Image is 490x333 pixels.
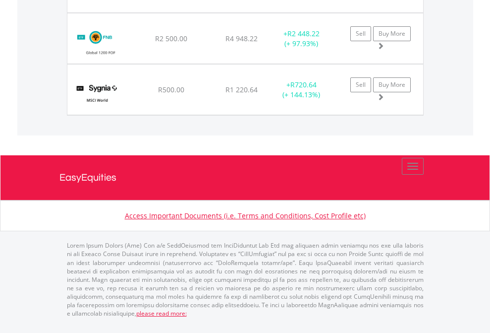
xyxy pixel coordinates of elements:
[350,26,371,41] a: Sell
[290,80,317,89] span: R720.64
[225,34,258,43] span: R4 948.22
[155,34,187,43] span: R2 500.00
[350,77,371,92] a: Sell
[125,211,366,220] a: Access Important Documents (i.e. Terms and Conditions, Cost Profile etc)
[373,26,411,41] a: Buy More
[67,241,424,318] p: Lorem Ipsum Dolors (Ame) Con a/e SeddOeiusmod tem InciDiduntut Lab Etd mag aliquaen admin veniamq...
[136,309,187,318] a: please read more:
[72,77,122,112] img: TFSA.SYGWD.png
[59,155,431,200] a: EasyEquities
[287,29,320,38] span: R2 448.22
[271,29,332,49] div: + (+ 97.93%)
[158,85,184,94] span: R500.00
[225,85,258,94] span: R1 220.64
[72,26,129,61] img: TFSA.FNBEQF.png
[271,80,332,100] div: + (+ 144.13%)
[373,77,411,92] a: Buy More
